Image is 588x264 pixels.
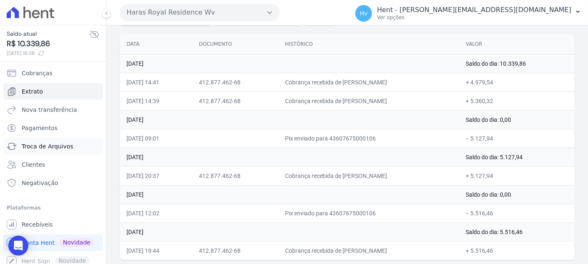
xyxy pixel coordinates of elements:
[459,54,575,73] td: Saldo do dia: 10.339,86
[60,238,94,247] span: Novidade
[459,241,575,260] td: + 5.516,46
[120,204,192,222] td: [DATE] 12:02
[459,129,575,148] td: − 5.127,94
[3,65,103,81] a: Cobranças
[192,91,278,110] td: 412.877.462-68
[192,34,278,54] th: Documento
[120,166,192,185] td: [DATE] 20:37
[120,4,280,21] button: Haras Royal Residence Wv
[120,185,459,204] td: [DATE]
[278,129,459,148] td: Pix enviado para 43607675000106
[22,220,53,229] span: Recebíveis
[192,241,278,260] td: 412.877.462-68
[22,87,43,96] span: Extrato
[3,216,103,233] a: Recebíveis
[120,222,459,241] td: [DATE]
[360,10,368,16] span: Hv
[22,142,73,151] span: Troca de Arquivos
[459,222,575,241] td: Saldo do dia: 5.516,46
[120,34,192,54] th: Data
[349,2,588,25] button: Hv Hent - [PERSON_NAME][EMAIL_ADDRESS][DOMAIN_NAME] Ver opções
[120,129,192,148] td: [DATE] 09:01
[459,110,575,129] td: Saldo do dia: 0,00
[120,241,192,260] td: [DATE] 19:44
[278,73,459,91] td: Cobrança recebida de [PERSON_NAME]
[7,30,89,38] span: Saldo atual
[22,106,77,114] span: Nova transferência
[459,166,575,185] td: + 5.127,94
[7,38,89,49] span: R$ 10.339,86
[22,239,55,247] span: Conta Hent
[120,73,192,91] td: [DATE] 14:41
[3,234,103,251] a: Conta Hent Novidade
[8,236,28,256] div: Open Intercom Messenger
[377,6,571,14] p: Hent - [PERSON_NAME][EMAIL_ADDRESS][DOMAIN_NAME]
[7,203,99,213] div: Plataformas
[22,160,45,169] span: Clientes
[3,120,103,136] a: Pagamentos
[459,185,575,204] td: Saldo do dia: 0,00
[192,73,278,91] td: 412.877.462-68
[459,91,575,110] td: + 5.360,32
[3,156,103,173] a: Clientes
[120,54,459,73] td: [DATE]
[459,204,575,222] td: − 5.516,46
[278,34,459,54] th: Histórico
[120,91,192,110] td: [DATE] 14:39
[192,166,278,185] td: 412.877.462-68
[278,91,459,110] td: Cobrança recebida de [PERSON_NAME]
[459,34,575,54] th: Valor
[3,175,103,191] a: Negativação
[459,73,575,91] td: + 4.979,54
[278,241,459,260] td: Cobrança recebida de [PERSON_NAME]
[278,204,459,222] td: Pix enviado para 43607675000106
[3,101,103,118] a: Nova transferência
[278,166,459,185] td: Cobrança recebida de [PERSON_NAME]
[3,83,103,100] a: Extrato
[3,138,103,155] a: Troca de Arquivos
[22,124,57,132] span: Pagamentos
[22,69,52,77] span: Cobranças
[120,148,459,166] td: [DATE]
[377,14,571,21] p: Ver opções
[7,49,89,57] span: [DATE] 16:38
[120,110,459,129] td: [DATE]
[459,148,575,166] td: Saldo do dia: 5.127,94
[22,179,58,187] span: Negativação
